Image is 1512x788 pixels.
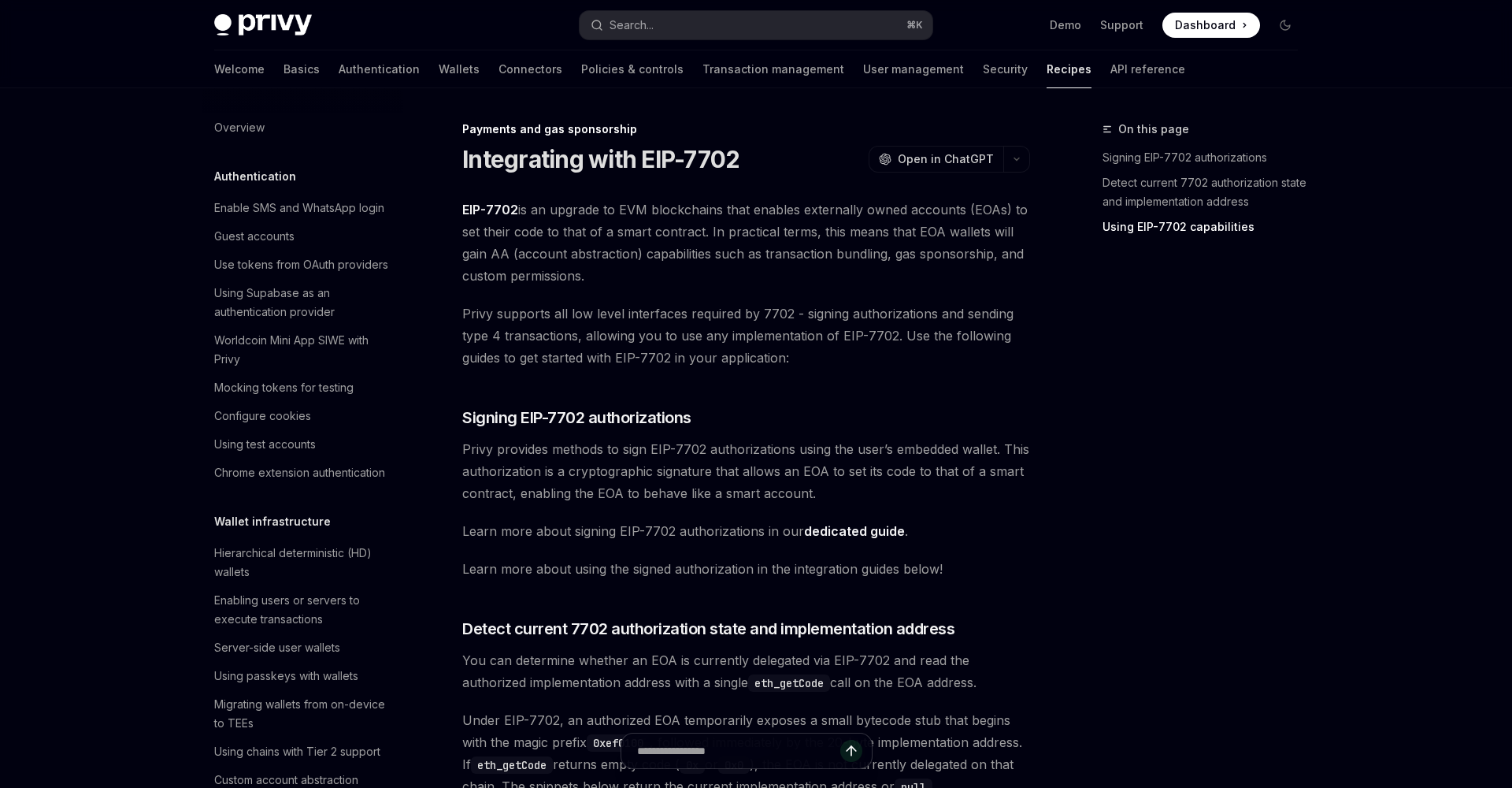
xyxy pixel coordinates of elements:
a: Mocking tokens for testing [202,374,403,402]
span: Detect current 7702 authorization state and implementation address [462,618,954,640]
div: Payments and gas sponsorship [462,121,1030,137]
div: Using Supabase as an authentication provider [214,284,394,322]
a: Chrome extension authentication [202,459,403,487]
a: Support [1100,17,1143,33]
span: Dashboard [1175,17,1236,33]
code: eth_getCode [748,675,830,692]
a: Security [983,50,1028,88]
div: Mocking tokens for testing [214,378,354,397]
div: Guest accounts [214,227,295,246]
a: Connectors [498,50,562,88]
span: Signing EIP-7702 authorizations [462,407,691,429]
button: Open search [580,11,932,39]
a: Welcome [214,50,265,88]
a: Using EIP-7702 capabilities [1102,214,1310,240]
div: Overview [214,118,265,137]
a: Detect current 7702 authorization state and implementation address [1102,170,1310,214]
div: Using test accounts [214,435,316,454]
a: API reference [1110,50,1185,88]
div: Worldcoin Mini App SIWE with Privy [214,331,394,369]
span: Privy supports all low level interfaces required by 7702 - signing authorizations and sending typ... [462,303,1030,369]
div: Migrating wallets from on-device to TEEs [214,695,394,733]
button: Open in ChatGPT [869,146,1003,173]
a: Configure cookies [202,402,403,430]
a: Transaction management [702,50,844,88]
a: Using passkeys with wallets [202,662,403,690]
div: Chrome extension authentication [214,463,385,482]
a: Authentication [339,50,420,88]
a: Hierarchical deterministic (HD) wallets [202,539,403,586]
a: Guest accounts [202,222,403,251]
a: Overview [202,113,403,142]
span: Open in ChatGPT [898,151,994,167]
a: Server-side user wallets [202,634,403,662]
a: Policies & controls [581,50,684,88]
a: User management [863,50,964,88]
button: Send message [840,740,862,762]
span: On this page [1118,120,1189,139]
span: Learn more about using the signed authorization in the integration guides below! [462,558,1030,580]
a: Enabling users or servers to execute transactions [202,586,403,634]
a: Demo [1050,17,1081,33]
a: Use tokens from OAuth providers [202,251,403,279]
div: Server-side user wallets [214,638,340,657]
a: dedicated guide [804,523,905,540]
span: is an upgrade to EVM blockchains that enables externally owned accounts (EOAs) to set their code ... [462,199,1030,287]
button: Toggle dark mode [1273,13,1298,38]
a: Using Supabase as an authentication provider [202,279,403,326]
div: Using chains with Tier 2 support [214,742,380,761]
a: Migrating wallets from on-device to TEEs [202,690,403,738]
span: Learn more about signing EIP-7702 authorizations in our . [462,520,1030,542]
span: You can determine whether an EOA is currently delegated via EIP-7702 and read the authorized impl... [462,649,1030,693]
div: Use tokens from OAuth providers [214,255,388,274]
a: Basics [283,50,320,88]
div: Enable SMS and WhatsApp login [214,199,384,217]
h1: Integrating with EIP-7702 [462,145,739,173]
h5: Wallet infrastructure [214,512,331,531]
span: Privy provides methods to sign EIP-7702 authorizations using the user’s embedded wallet. This aut... [462,438,1030,504]
a: EIP-7702 [462,202,518,218]
span: ⌘ K [906,19,923,32]
div: Enabling users or servers to execute transactions [214,591,394,629]
a: Dashboard [1162,13,1260,38]
a: Wallets [439,50,480,88]
div: Hierarchical deterministic (HD) wallets [214,544,394,582]
img: dark logo [214,14,312,36]
input: Ask a question... [637,734,840,768]
a: Using chains with Tier 2 support [202,738,403,766]
a: Recipes [1047,50,1091,88]
div: Configure cookies [214,407,311,426]
a: Using test accounts [202,430,403,459]
a: Worldcoin Mini App SIWE with Privy [202,326,403,374]
a: Enable SMS and WhatsApp login [202,194,403,222]
h5: Authentication [214,167,296,186]
div: Using passkeys with wallets [214,667,358,686]
div: Search... [610,16,654,35]
a: Signing EIP-7702 authorizations [1102,145,1310,170]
